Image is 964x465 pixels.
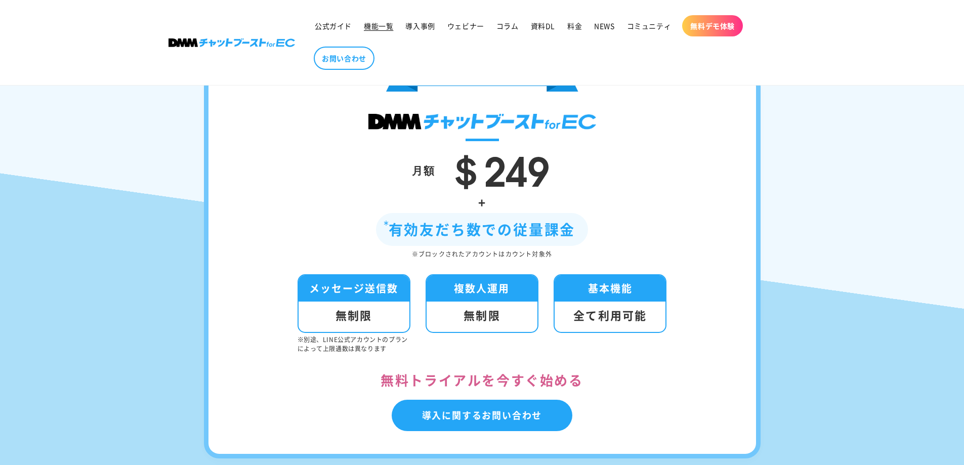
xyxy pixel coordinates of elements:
span: コミュニティ [627,21,672,30]
a: 資料DL [525,15,561,36]
a: 無料デモ体験 [682,15,743,36]
a: 料金 [561,15,588,36]
div: 基本機能 [555,275,665,302]
div: 有効友だち数での従量課金 [376,213,589,246]
div: 全て利用可能 [555,302,665,332]
a: NEWS [588,15,620,36]
a: お問い合わせ [314,47,374,70]
div: 無料トライアルを今すぐ始める [239,368,726,392]
div: 無制限 [427,302,537,332]
span: ＄249 [445,138,550,198]
a: コミュニティ [621,15,678,36]
div: 月額 [412,160,435,180]
p: ※別途、LINE公式アカウントのプランによって上限通数は異なります [298,335,410,353]
div: メッセージ送信数 [299,275,409,302]
span: ウェビナー [447,21,484,30]
div: 無制限 [299,302,409,332]
span: 機能一覧 [364,21,393,30]
img: DMMチャットブースト [368,114,596,130]
a: コラム [490,15,525,36]
span: 導入事例 [405,21,435,30]
img: 株式会社DMM Boost [169,38,295,47]
a: 導入事例 [399,15,441,36]
span: 無料デモ体験 [690,21,735,30]
a: 導入に関するお問い合わせ [392,400,573,431]
span: 料金 [567,21,582,30]
span: NEWS [594,21,614,30]
a: ウェビナー [441,15,490,36]
div: 複数人運用 [427,275,537,302]
span: 資料DL [531,21,555,30]
div: ※ブロックされたアカウントはカウント対象外 [239,248,726,260]
span: 公式ガイド [315,21,352,30]
span: お問い合わせ [322,54,366,63]
a: 公式ガイド [309,15,358,36]
span: コラム [496,21,519,30]
div: + [239,191,726,213]
a: 機能一覧 [358,15,399,36]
